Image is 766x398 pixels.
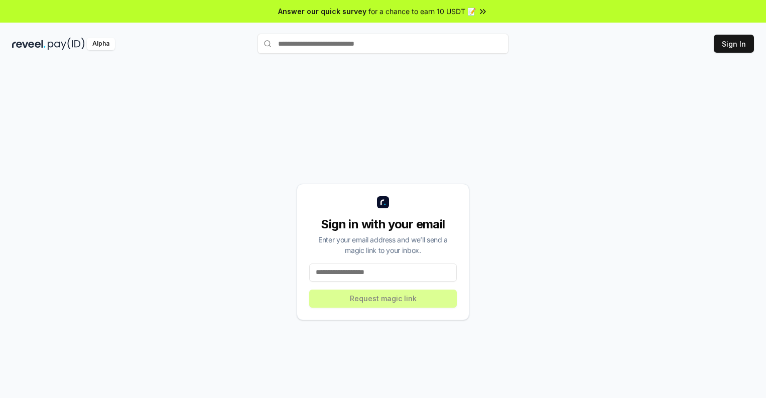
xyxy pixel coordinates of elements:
[48,38,85,50] img: pay_id
[309,216,457,232] div: Sign in with your email
[12,38,46,50] img: reveel_dark
[377,196,389,208] img: logo_small
[368,6,476,17] span: for a chance to earn 10 USDT 📝
[714,35,754,53] button: Sign In
[87,38,115,50] div: Alpha
[309,234,457,255] div: Enter your email address and we’ll send a magic link to your inbox.
[278,6,366,17] span: Answer our quick survey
